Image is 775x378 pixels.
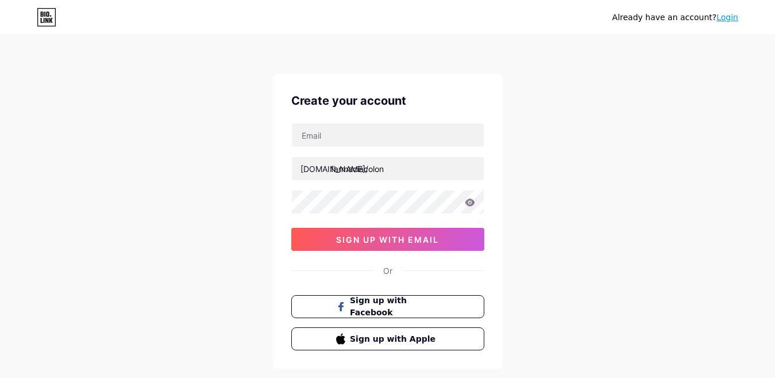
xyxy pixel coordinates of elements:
input: username [292,157,484,180]
button: sign up with email [291,228,484,251]
span: Sign up with Apple [350,333,439,345]
span: Sign up with Facebook [350,295,439,319]
div: Or [383,265,392,277]
div: Already have an account? [612,12,738,24]
input: Email [292,124,484,147]
div: [DOMAIN_NAME]/ [300,163,368,175]
button: Sign up with Facebook [291,295,484,318]
span: sign up with email [336,235,439,245]
button: Sign up with Apple [291,327,484,350]
div: Create your account [291,92,484,109]
a: Login [716,13,738,22]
